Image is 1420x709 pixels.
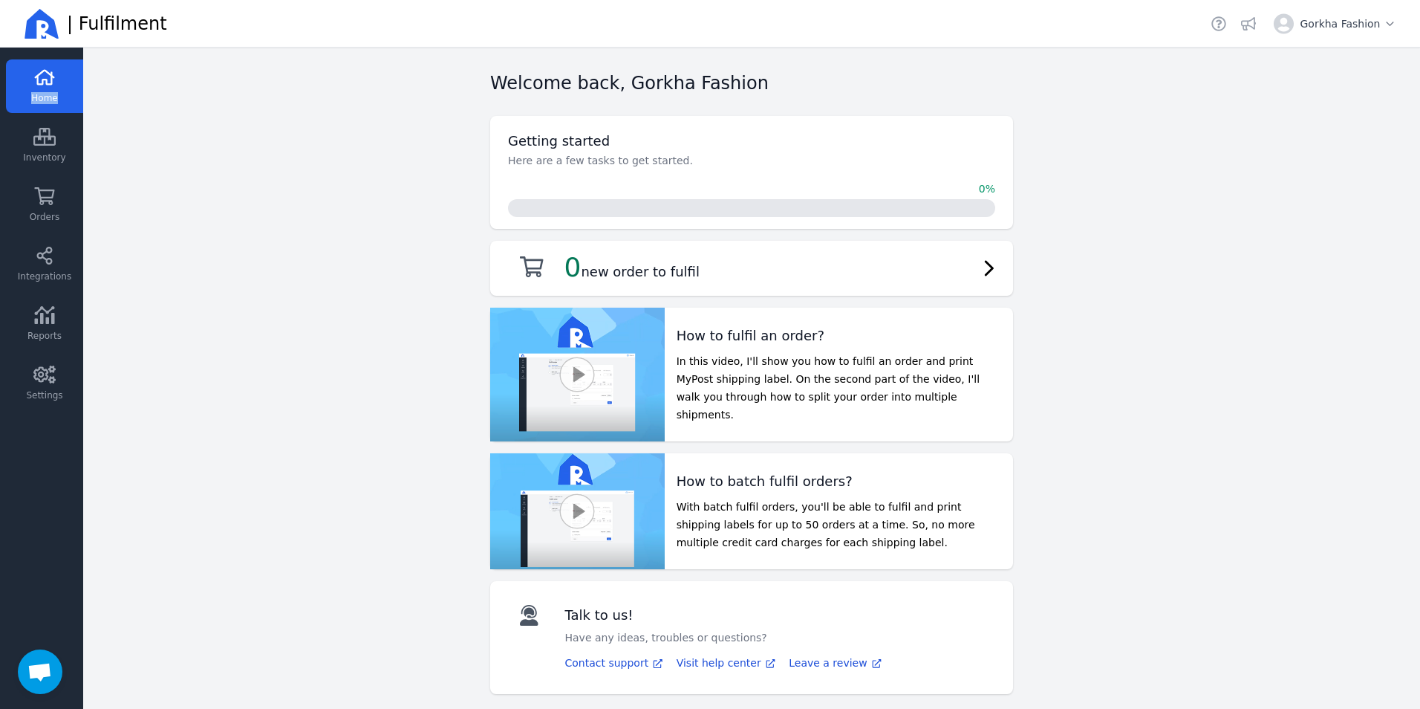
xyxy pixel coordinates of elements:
button: Gorkha Fashion [1268,7,1402,40]
h2: Talk to us! [565,605,767,626]
span: Here are a few tasks to get started. [508,155,693,166]
h2: new order to fulfil [564,253,700,282]
p: With batch fulfil orders, you'll be able to fulfil and print shipping labels for up to 50 orders ... [677,498,1001,551]
a: Helpdesk [1208,13,1229,34]
a: Contact support [565,655,665,670]
span: Integrations [18,271,71,282]
h2: Getting started [508,131,610,152]
span: | Fulfilment [67,12,167,36]
span: Home [31,92,57,104]
span: Settings [26,389,62,401]
div: Open chat [18,650,62,694]
span: Inventory [23,152,65,164]
p: In this video, I'll show you how to fulfil an order and print MyPost shipping label. On the secon... [677,352,1001,424]
h2: How to batch fulfil orders? [677,471,1001,492]
a: Visit help center [677,655,778,670]
span: 0% [979,181,995,196]
span: 0 [564,252,582,282]
span: Orders [30,211,59,223]
span: Leave a review [789,657,867,669]
span: Reports [27,330,62,342]
span: Gorkha Fashion [1300,16,1396,31]
h2: How to fulfil an order? [677,326,1001,346]
a: Leave a review [789,655,883,670]
span: Have any ideas, troubles or questions? [565,632,767,644]
span: Contact support [565,657,649,669]
img: Ricemill Logo [24,6,59,42]
h2: Welcome back, Gorkha Fashion [490,71,769,95]
span: Visit help center [677,657,761,669]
